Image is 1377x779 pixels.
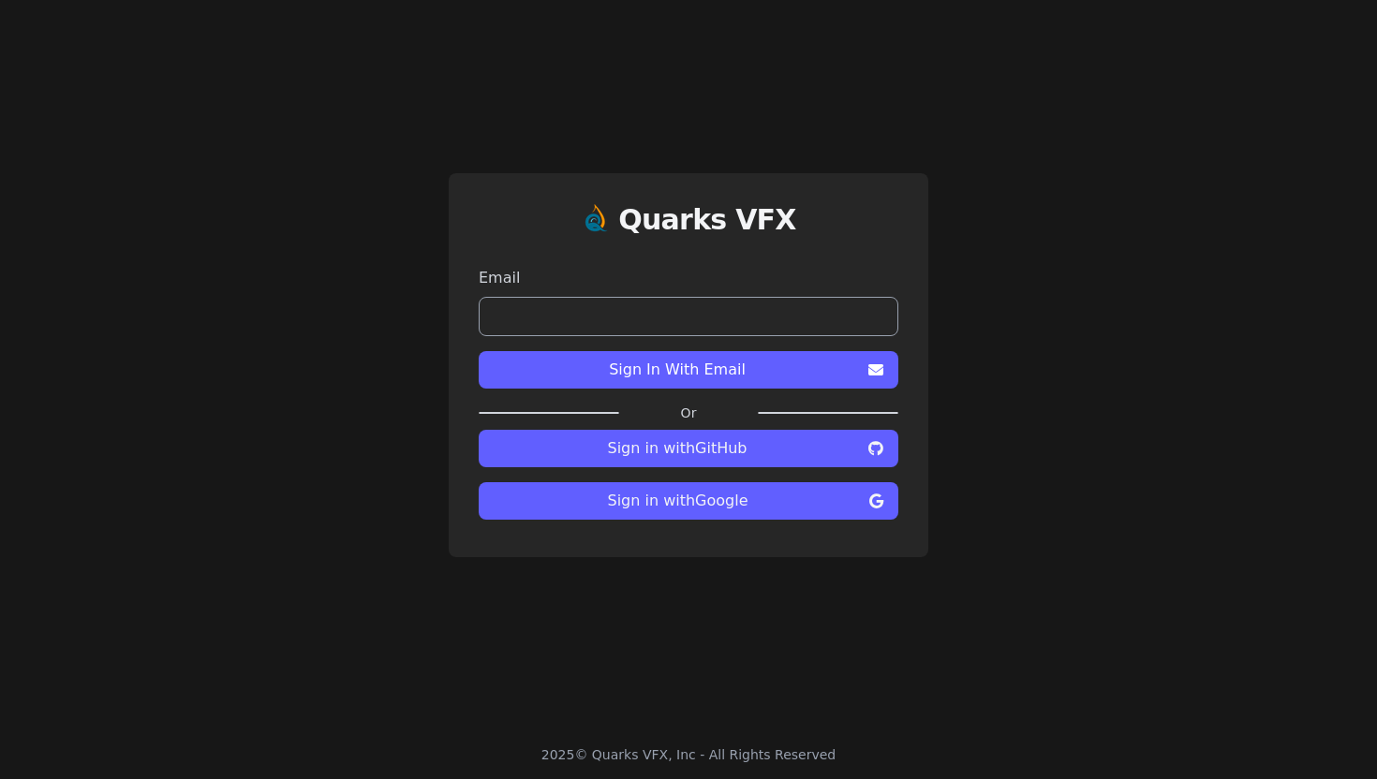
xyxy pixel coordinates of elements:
[494,490,862,512] span: Sign in with Google
[541,745,837,764] div: 2025 © Quarks VFX, Inc - All Rights Reserved
[479,351,898,389] button: Sign In With Email
[479,430,898,467] button: Sign in withGitHub
[618,203,796,252] a: Quarks VFX
[479,482,898,520] button: Sign in withGoogle
[494,437,861,460] span: Sign in with GitHub
[479,267,898,289] label: Email
[494,359,861,381] span: Sign In With Email
[618,203,796,237] h1: Quarks VFX
[619,404,758,422] label: Or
